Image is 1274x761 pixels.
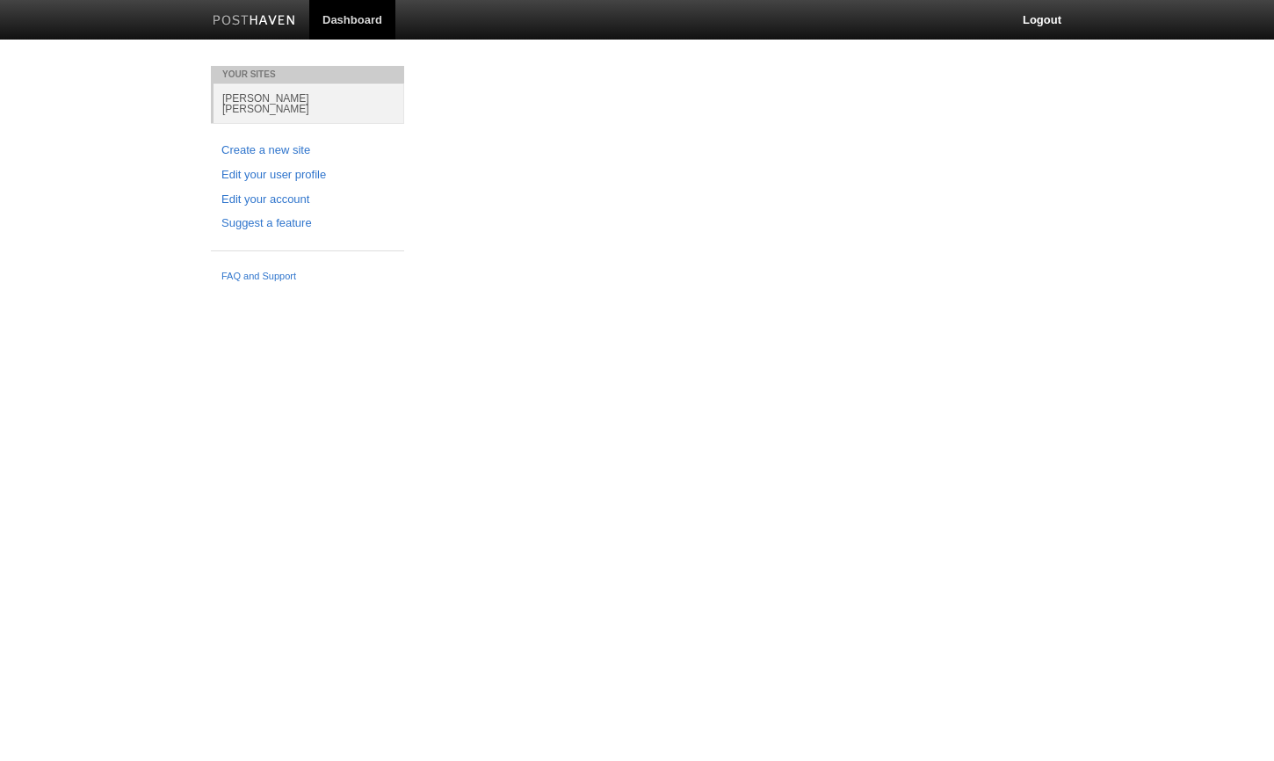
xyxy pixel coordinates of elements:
[211,66,404,83] li: Your Sites
[214,83,404,123] a: [PERSON_NAME] [PERSON_NAME]
[221,141,394,160] a: Create a new site
[221,269,394,285] a: FAQ and Support
[221,191,394,209] a: Edit your account
[213,15,296,28] img: Posthaven-bar
[221,214,394,233] a: Suggest a feature
[221,166,394,185] a: Edit your user profile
